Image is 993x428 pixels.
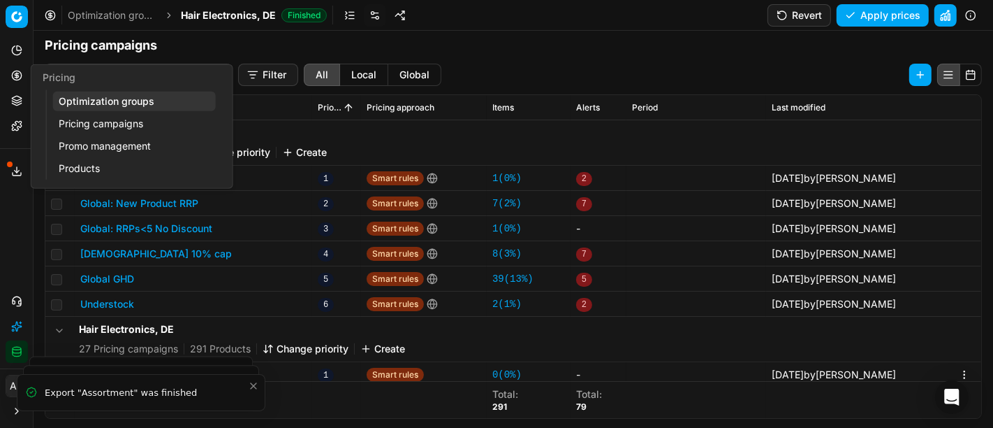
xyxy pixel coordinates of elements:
a: Products [53,159,216,178]
div: Total : [576,387,602,401]
div: 79 [576,401,602,413]
span: [DATE] [772,298,804,310]
button: Sorted by Priority ascending [341,101,355,115]
nav: breadcrumb [68,8,327,22]
div: by [PERSON_NAME] [772,222,896,236]
span: Priority [318,102,341,113]
a: Optimization groups [68,8,157,22]
span: Smart rules [367,197,424,211]
span: [DATE] [772,172,804,184]
button: global [388,64,441,86]
button: Change priority [263,342,348,356]
button: Filter [238,64,298,86]
span: Pricing [43,71,75,83]
span: 2 [318,197,334,211]
button: all [304,64,340,86]
button: Understock [80,297,134,311]
span: Finished [281,8,327,22]
span: 2 [576,172,592,186]
span: [DATE] [772,248,804,259]
button: Global: New Product RRP [80,197,198,211]
div: Open Intercom Messenger [935,380,969,414]
a: 0(0%) [492,368,522,382]
span: 4 [318,248,334,262]
button: [DEMOGRAPHIC_DATA] 10% cap [80,247,232,261]
button: AC [6,375,28,397]
a: Pricing campaigns [53,114,216,134]
span: Smart rules [367,272,424,286]
span: 2 [576,298,592,312]
a: 2(1%) [492,297,522,311]
span: Last modified [772,102,825,113]
span: 5 [318,273,334,287]
button: Global GHD [80,272,134,286]
td: - [571,362,626,387]
span: 1 [318,172,334,186]
button: Create [360,342,405,356]
span: Items [492,102,514,113]
span: Smart rules [367,247,424,261]
span: Smart rules [367,222,424,236]
span: Pricing approach [367,102,434,113]
span: Hair Electronics, DE [181,8,276,22]
h1: Pricing campaigns [34,36,993,55]
span: 1 [318,369,334,383]
span: 291 Products [190,342,251,356]
button: Create [282,145,327,159]
span: [DATE] [772,197,804,209]
span: [DATE] [772,222,804,234]
button: Global: RRPs<5 No Discount [80,222,212,236]
div: Export "Assortment" was finished [45,386,248,400]
a: 1(0%) [492,222,522,236]
div: by [PERSON_NAME] [772,171,896,185]
button: Apply prices [837,4,929,27]
a: 8(3%) [492,247,522,261]
span: 3 [318,222,334,236]
span: 7 [576,197,592,211]
span: Hair Electronics, DEFinished [181,8,327,22]
a: 1(0%) [492,171,522,185]
div: by [PERSON_NAME] [772,197,896,211]
a: 7(2%) [492,197,522,211]
span: Period [632,102,658,113]
a: 39(13%) [492,272,534,286]
div: 291 [492,401,518,413]
h5: Hair Electronics, DE [79,322,405,336]
a: Optimization groups [53,92,216,111]
div: by [PERSON_NAME] [772,297,896,311]
a: Promo management [53,136,216,156]
span: 7 [576,248,592,262]
td: - [571,216,626,241]
span: AC [6,376,27,397]
div: by [PERSON_NAME] [772,368,896,382]
span: Smart rules [367,368,424,382]
span: [DATE] [772,369,804,380]
button: local [340,64,388,86]
span: Alerts [576,102,600,113]
span: [DATE] [772,273,804,285]
span: 6 [318,298,334,312]
button: Revert [767,4,831,27]
span: Smart rules [367,297,424,311]
span: 5 [576,273,592,287]
div: by [PERSON_NAME] [772,272,896,286]
button: Close toast [245,378,262,394]
span: Smart rules [367,171,424,185]
div: by [PERSON_NAME] [772,247,896,261]
span: 27 Pricing campaigns [79,342,178,356]
div: Total : [492,387,518,401]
